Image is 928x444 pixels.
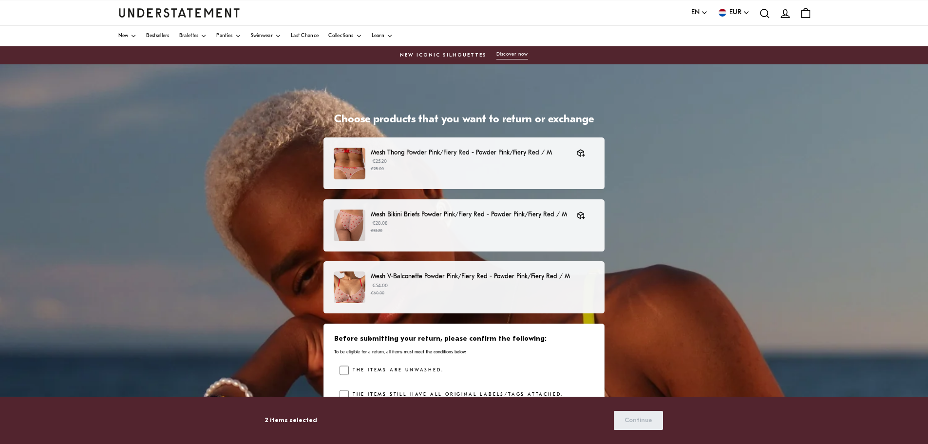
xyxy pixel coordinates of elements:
span: Learn [372,34,385,39]
p: Mesh Bikini Briefs Powder Pink/Fiery Red - Powder Pink/Fiery Red / M [371,210,567,220]
p: To be eligible for a return, all items must meet the conditions below. [334,349,594,355]
p: €28.08 [371,220,567,234]
p: €54.00 [371,282,594,297]
h3: Before submitting your return, please confirm the following: [334,334,594,344]
a: Last Chance [291,26,319,46]
span: Bralettes [179,34,199,39]
a: Collections [328,26,361,46]
span: Swimwear [251,34,273,39]
a: New [118,26,137,46]
img: PCME-BRA-028-4_a48d5ad8-3fbb-4e3f-a37f-bddcc5b749fb.jpg [334,271,365,303]
button: EN [691,7,708,18]
button: EUR [718,7,750,18]
span: New [118,34,129,39]
a: Panties [216,26,241,46]
p: Mesh V-Balconette Powder Pink/Fiery Red - Powder Pink/Fiery Red / M [371,271,594,282]
a: Bestsellers [146,26,169,46]
img: PCME-STR-004-3.jpg [334,148,365,179]
img: PCME-BRF-002-1.jpg [334,210,365,241]
span: Collections [328,34,353,39]
a: Understatement Homepage [118,8,240,17]
p: €25.20 [371,158,567,173]
label: The items are unwashed. [349,366,443,375]
span: Bestsellers [146,34,169,39]
strike: €31.20 [371,229,382,233]
label: The items still have all original labels/tags attached. [349,390,563,400]
strike: €28.00 [371,167,384,171]
a: Bralettes [179,26,207,46]
span: Last Chance [291,34,319,39]
h1: Choose products that you want to return or exchange [323,113,604,127]
span: EN [691,7,700,18]
span: New Iconic Silhouettes [400,52,487,59]
a: Learn [372,26,393,46]
span: Panties [216,34,232,39]
button: Discover now [496,51,528,59]
a: Swimwear [251,26,281,46]
p: Mesh Thong Powder Pink/Fiery Red - Powder Pink/Fiery Red / M [371,148,567,158]
span: EUR [729,7,741,18]
a: New Iconic SilhouettesDiscover now [118,51,810,59]
strike: €60.00 [371,291,384,295]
